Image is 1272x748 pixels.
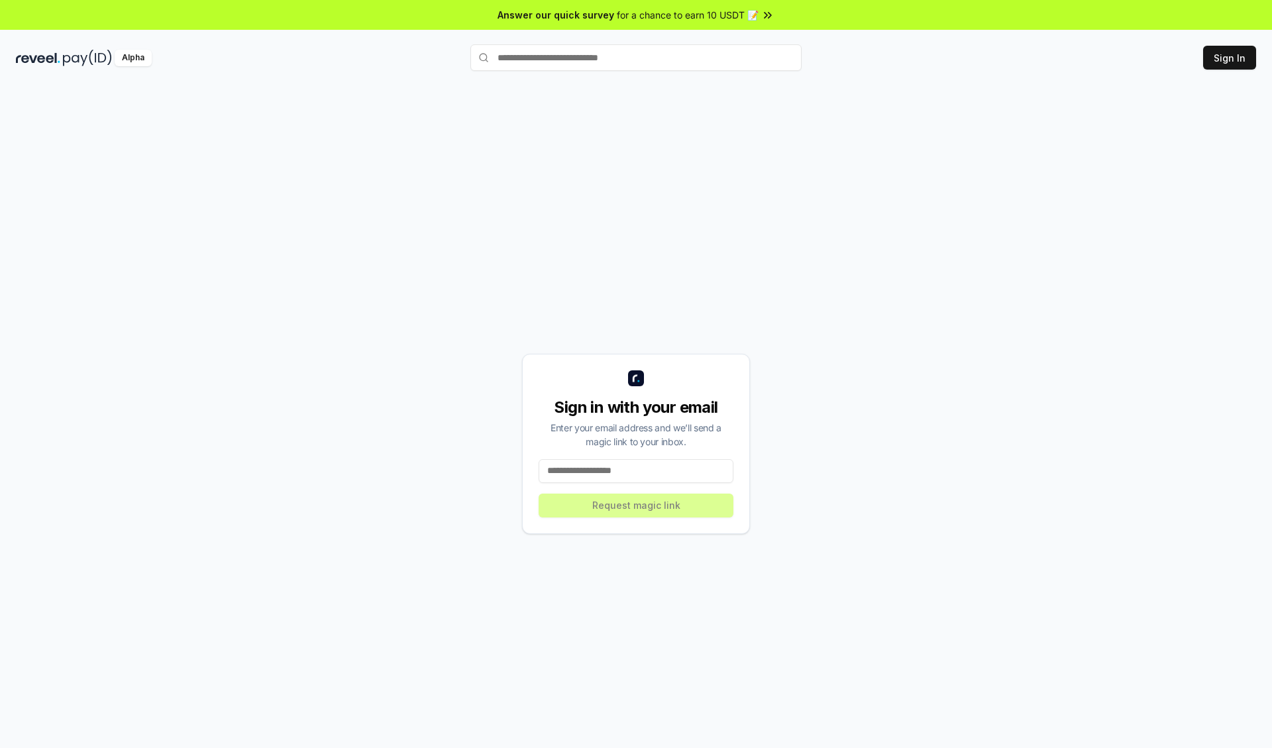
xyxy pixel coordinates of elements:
button: Sign In [1203,46,1256,70]
div: Alpha [115,50,152,66]
div: Enter your email address and we’ll send a magic link to your inbox. [539,421,733,449]
img: pay_id [63,50,112,66]
span: for a chance to earn 10 USDT 📝 [617,8,759,22]
img: reveel_dark [16,50,60,66]
img: logo_small [628,370,644,386]
div: Sign in with your email [539,397,733,418]
span: Answer our quick survey [498,8,614,22]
